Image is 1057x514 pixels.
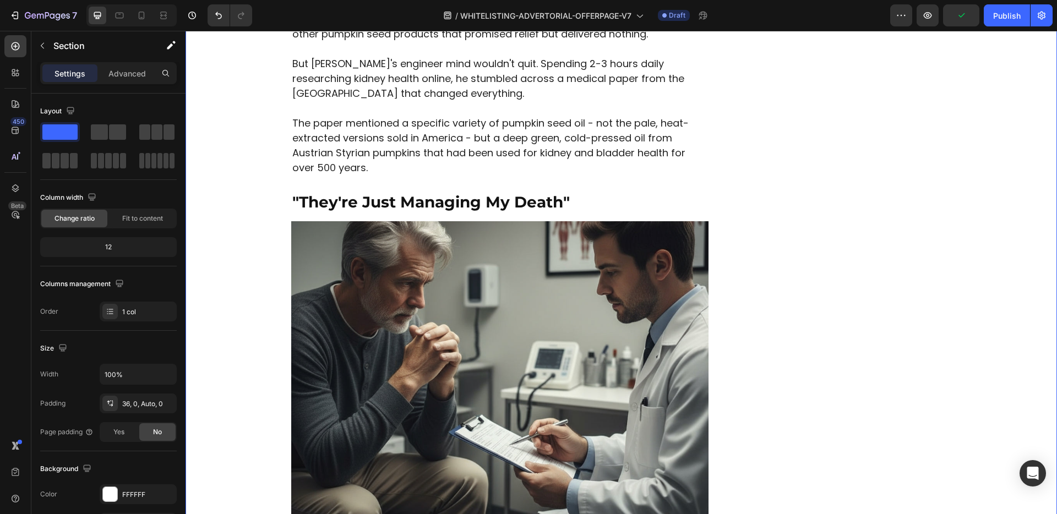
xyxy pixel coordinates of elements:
button: 7 [4,4,82,26]
div: Columns management [40,277,126,292]
div: Open Intercom Messenger [1020,460,1046,486]
span: Draft [669,10,685,20]
p: Section [53,39,144,52]
div: Width [40,369,58,379]
span: Change ratio [55,214,95,223]
div: Size [40,341,69,356]
p: ⁠⁠⁠⁠⁠⁠⁠ [107,160,522,183]
div: Order [40,307,58,316]
strong: "They're Just Managing My Death" [107,162,384,181]
div: 1 col [122,307,174,317]
div: 12 [42,239,175,255]
iframe: Design area [186,31,1057,514]
button: Publish [984,4,1030,26]
div: Color [40,489,57,499]
div: FFFFFF [122,490,174,500]
div: Layout [40,104,77,119]
div: Background [40,462,94,477]
span: No [153,427,162,437]
div: Beta [8,201,26,210]
p: 7 [72,9,77,22]
div: Undo/Redo [208,4,252,26]
div: Column width [40,190,99,205]
div: Padding [40,398,66,408]
span: WHITELISTING-ADVERTORIAL-OFFERPAGE-V7 [460,10,631,21]
input: Auto [100,364,176,384]
div: 450 [10,117,26,126]
span: Yes [113,427,124,437]
p: Settings [55,68,85,79]
span: / [455,10,458,21]
span: Fit to content [122,214,163,223]
p: But [PERSON_NAME]'s engineer mind wouldn't quit. Spending 2-3 hours daily researching kidney heal... [107,25,522,70]
p: Advanced [108,68,146,79]
img: gempages_576831226871022176-2d54040e-4130-48c6-84e5-a6c38955e3ca.jpg [106,190,524,504]
div: Publish [993,10,1021,21]
div: 36, 0, Auto, 0 [122,399,174,409]
div: Page padding [40,427,94,437]
h2: Rich Text Editor. Editing area: main [106,158,524,184]
p: The paper mentioned a specific variety of pumpkin seed oil - not the pale, heat-extracted version... [107,85,522,144]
